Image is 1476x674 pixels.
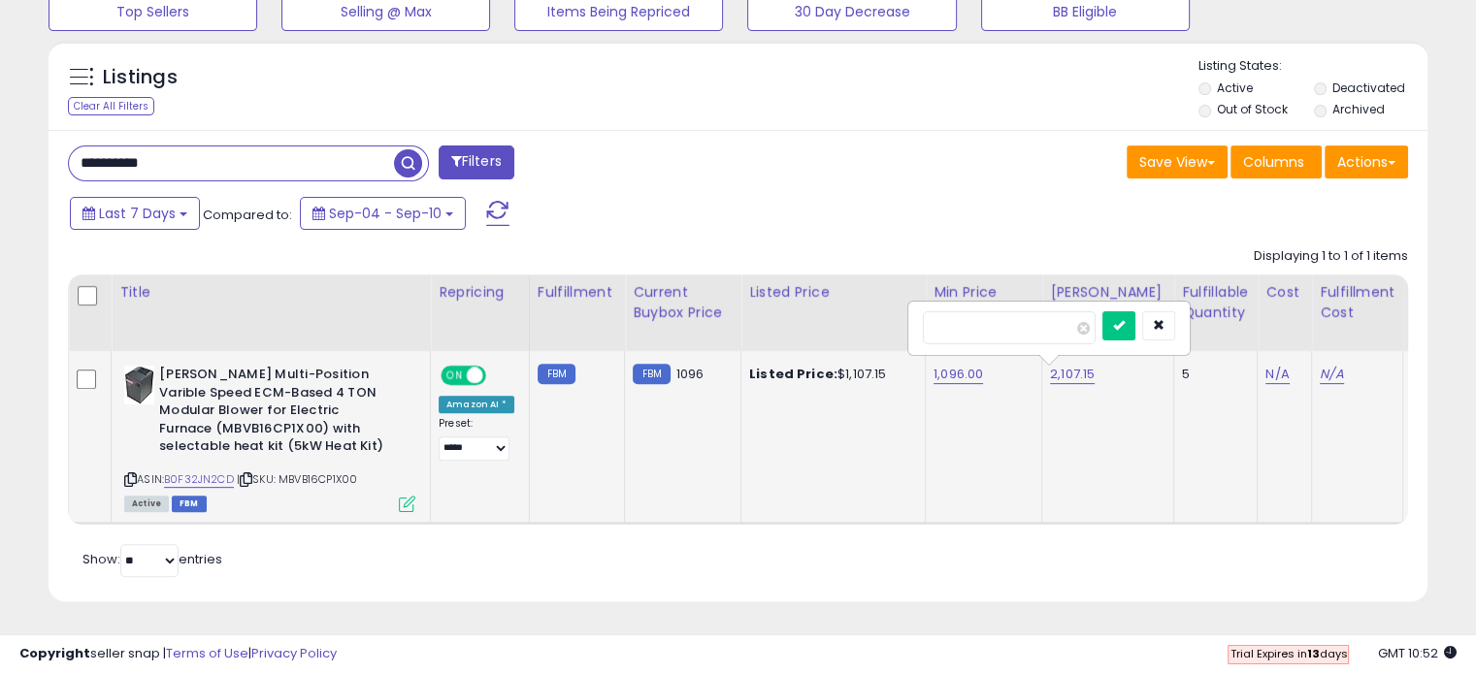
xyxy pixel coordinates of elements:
span: Show: entries [82,550,222,568]
div: 5 [1182,366,1242,383]
span: Compared to: [203,206,292,224]
button: Last 7 Days [70,197,200,230]
label: Active [1217,80,1253,96]
b: Listed Price: [749,365,837,383]
div: Amazon AI * [439,396,514,413]
button: Columns [1230,145,1322,178]
img: 318ZzMDZtpL._SL40_.jpg [124,366,154,404]
span: ON [443,368,467,384]
div: seller snap | | [19,645,337,663]
button: Save View [1127,145,1228,178]
div: [PERSON_NAME] [1050,282,1165,303]
div: $1,107.15 [749,366,910,383]
div: Fulfillable Quantity [1182,282,1249,323]
div: Min Price [934,282,1033,303]
label: Archived [1331,101,1384,117]
label: Out of Stock [1217,101,1288,117]
span: Columns [1243,152,1304,172]
a: 2,107.15 [1050,365,1095,384]
div: Title [119,282,422,303]
span: All listings currently available for purchase on Amazon [124,496,169,512]
b: [PERSON_NAME] Multi-Position Varible Speed ECM-Based 4 TON Modular Blower for Electric Furnace (M... [159,366,395,461]
div: Listed Price [749,282,917,303]
span: 2025-09-18 10:52 GMT [1378,644,1457,662]
div: Preset: [439,417,514,461]
small: FBM [633,364,671,384]
div: Clear All Filters [68,97,154,115]
div: ASIN: [124,366,415,509]
div: Fulfillment [538,282,616,303]
small: FBM [538,364,575,384]
div: Repricing [439,282,521,303]
span: Sep-04 - Sep-10 [329,204,442,223]
button: Sep-04 - Sep-10 [300,197,466,230]
h5: Listings [103,64,178,91]
p: Listing States: [1198,57,1427,76]
div: Displaying 1 to 1 of 1 items [1254,247,1408,266]
a: 1,096.00 [934,365,983,384]
label: Deactivated [1331,80,1404,96]
a: N/A [1265,365,1289,384]
a: N/A [1320,365,1343,384]
a: B0F32JN2CD [164,471,234,488]
div: Cost [1265,282,1303,303]
div: Current Buybox Price [633,282,733,323]
span: OFF [483,368,514,384]
a: Privacy Policy [251,644,337,662]
b: 13 [1306,646,1319,661]
span: 1096 [675,365,704,383]
span: Trial Expires in days [1230,646,1347,661]
span: FBM [172,496,207,512]
span: Last 7 Days [99,204,176,223]
a: Terms of Use [166,644,248,662]
button: Actions [1325,145,1408,178]
span: | SKU: MBVB16CP1X00 [237,471,357,487]
button: Filters [439,145,514,179]
strong: Copyright [19,644,90,662]
div: Fulfillment Cost [1320,282,1394,323]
